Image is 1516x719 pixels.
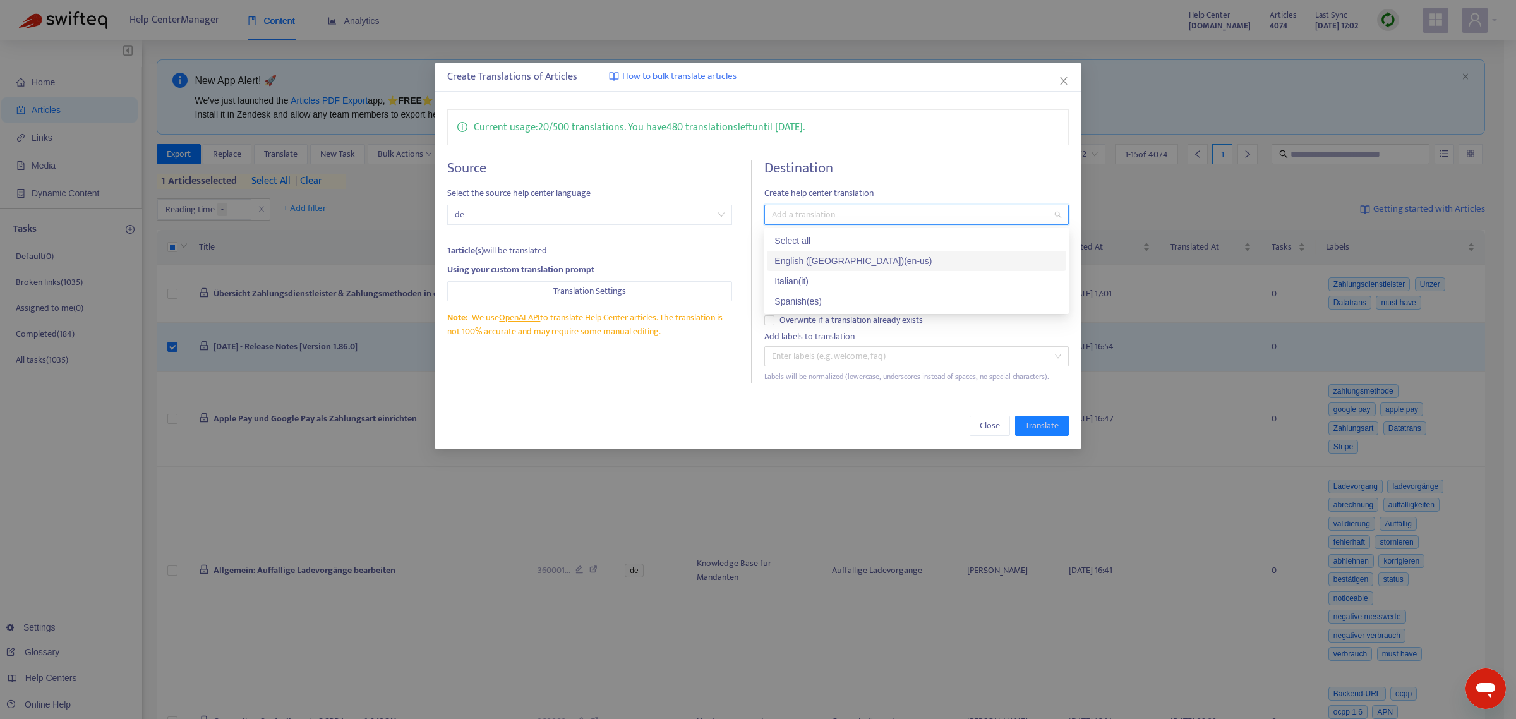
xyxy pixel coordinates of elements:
[774,294,1059,308] div: Spanish ( es )
[553,284,626,298] span: Translation Settings
[764,186,1069,200] span: Create help center translation
[447,311,732,339] div: We use to translate Help Center articles. The translation is not 100% accurate and may require so...
[1059,76,1069,86] span: close
[970,416,1010,436] button: Close
[455,205,725,224] span: de
[447,69,1069,85] div: Create Translations of Articles
[774,313,928,327] span: Overwrite if a translation already exists
[499,310,540,325] a: OpenAI API
[980,419,1000,433] span: Close
[1465,668,1506,709] iframe: Schaltfläche zum Öffnen des Messaging-Fensters
[447,281,732,301] button: Translation Settings
[447,263,732,277] div: Using your custom translation prompt
[774,234,1059,248] div: Select all
[1057,74,1071,88] button: Close
[474,119,805,135] p: Current usage: 20 / 500 translations . You have 480 translations left until [DATE] .
[764,330,1069,344] div: Add labels to translation
[764,160,1069,177] h4: Destination
[764,371,1069,383] div: Labels will be normalized (lowercase, underscores instead of spaces, no special characters).
[447,244,732,258] div: will be translated
[447,243,484,258] strong: 1 article(s)
[457,119,467,132] span: info-circle
[622,69,737,84] span: How to bulk translate articles
[774,274,1059,288] div: Italian ( it )
[447,160,732,177] h4: Source
[767,231,1066,251] div: Select all
[774,254,1059,268] div: English ([GEOGRAPHIC_DATA]) ( en-us )
[1015,416,1069,436] button: Translate
[609,69,737,84] a: How to bulk translate articles
[609,71,619,82] img: image-link
[447,186,732,200] span: Select the source help center language
[447,310,467,325] span: Note:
